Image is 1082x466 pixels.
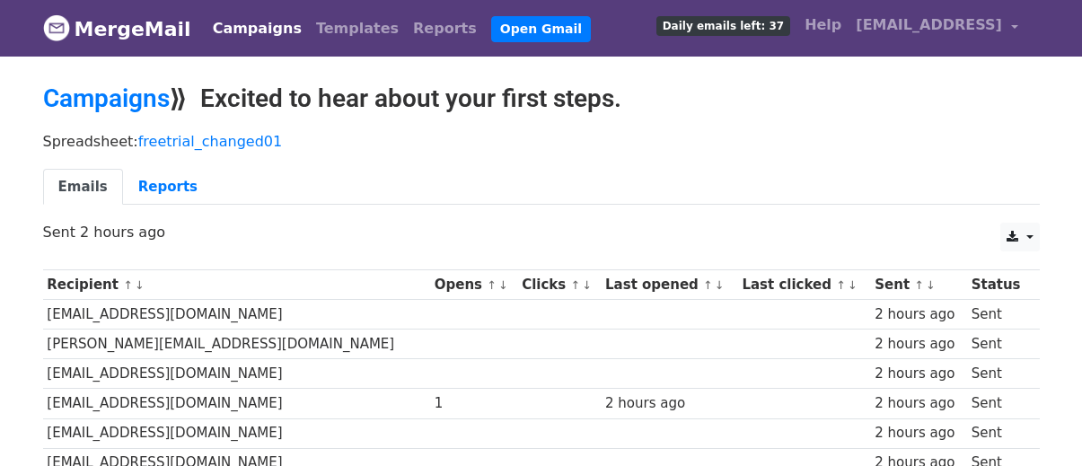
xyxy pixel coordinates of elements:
span: Daily emails left: 37 [656,16,790,36]
th: Sent [870,270,966,300]
p: Sent 2 hours ago [43,223,1040,242]
td: [PERSON_NAME][EMAIL_ADDRESS][DOMAIN_NAME] [43,330,430,359]
div: 1 [435,393,514,414]
a: ↑ [703,278,713,292]
a: Reports [406,11,484,47]
a: Campaigns [206,11,309,47]
a: ↑ [487,278,497,292]
div: 2 hours ago [875,304,963,325]
td: Sent [967,359,1030,389]
th: Status [967,270,1030,300]
a: Emails [43,169,123,206]
td: Sent [967,300,1030,330]
span: [EMAIL_ADDRESS] [856,14,1002,36]
a: ↓ [848,278,858,292]
th: Last clicked [738,270,871,300]
div: 2 hours ago [875,393,963,414]
td: [EMAIL_ADDRESS][DOMAIN_NAME] [43,300,430,330]
div: 2 hours ago [875,334,963,355]
h2: ⟫ Excited to hear about your first steps. [43,84,1040,114]
div: 2 hours ago [605,393,734,414]
a: ↑ [836,278,846,292]
a: Daily emails left: 37 [649,7,797,43]
th: Last opened [601,270,737,300]
td: Sent [967,418,1030,448]
th: Opens [430,270,517,300]
a: ↓ [926,278,936,292]
a: Open Gmail [491,16,591,42]
td: [EMAIL_ADDRESS][DOMAIN_NAME] [43,359,430,389]
td: Sent [967,389,1030,418]
td: [EMAIL_ADDRESS][DOMAIN_NAME] [43,418,430,448]
td: Sent [967,330,1030,359]
a: Help [797,7,849,43]
p: Spreadsheet: [43,132,1040,151]
div: 2 hours ago [875,364,963,384]
a: ↓ [498,278,508,292]
a: [EMAIL_ADDRESS] [849,7,1025,49]
a: ↑ [123,278,133,292]
a: ↓ [135,278,145,292]
td: [EMAIL_ADDRESS][DOMAIN_NAME] [43,389,430,418]
th: Clicks [517,270,601,300]
a: MergeMail [43,10,191,48]
a: Reports [123,169,213,206]
div: 2 hours ago [875,423,963,444]
a: ↑ [570,278,580,292]
a: Templates [309,11,406,47]
a: freetrial_changed01 [138,133,283,150]
a: ↓ [582,278,592,292]
th: Recipient [43,270,430,300]
img: MergeMail logo [43,14,70,41]
a: ↑ [914,278,924,292]
a: ↓ [715,278,725,292]
a: Campaigns [43,84,170,113]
